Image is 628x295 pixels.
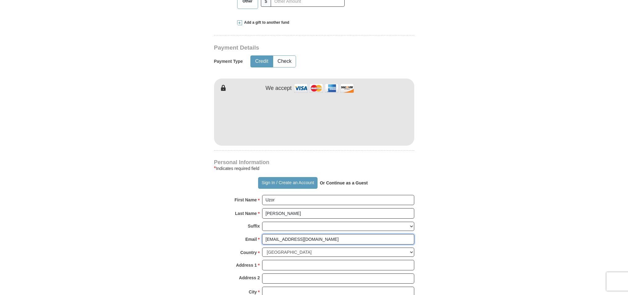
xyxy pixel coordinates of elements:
h5: Payment Type [214,59,243,64]
strong: Country [240,248,257,257]
strong: Suffix [248,222,260,230]
h4: We accept [265,85,292,92]
strong: Address 2 [239,273,260,282]
div: Indicates required field [214,165,414,172]
strong: Or Continue as a Guest [320,180,368,185]
strong: Email [245,235,257,244]
strong: Address 1 [236,261,257,269]
span: Add a gift to another fund [242,20,290,25]
h4: Personal Information [214,160,414,165]
strong: Last Name [235,209,257,218]
button: Sign In / Create an Account [258,177,318,189]
strong: First Name [235,196,257,204]
button: Check [273,56,296,67]
button: Credit [251,56,273,67]
h3: Payment Details [214,44,371,51]
img: credit cards accepted [293,82,355,95]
